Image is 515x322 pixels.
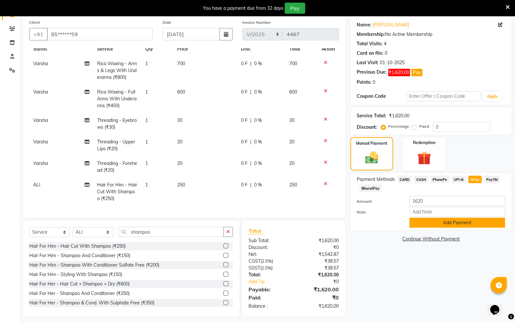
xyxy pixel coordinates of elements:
[118,227,224,237] input: Search or Scan
[29,42,93,56] th: Stylist
[177,117,182,123] span: 30
[373,22,409,28] a: [PERSON_NAME]
[254,160,262,167] span: 0 %
[29,243,126,250] div: Hair For Him - Hair Cut With Shampoo (₹250)
[409,196,505,206] input: Amount
[29,300,154,306] div: Hair For Her - Shampoo & Cond. With Sulphate Free (₹350)
[163,20,171,25] label: Date
[468,176,482,183] span: GPay
[420,124,429,129] label: Fixed
[406,91,480,101] input: Enter Offer / Coupon Code
[177,89,185,95] span: 600
[241,60,248,67] span: 0 F
[357,93,407,100] div: Coupon Code
[409,218,505,228] button: Add Payment
[360,184,382,192] span: BharatPay
[242,20,271,25] label: Invoice Number
[414,176,428,183] span: CASH
[302,278,344,285] div: ₹0
[357,59,379,66] div: Last Visit:
[357,40,383,47] div: Total Visits:
[33,89,48,95] span: Varsha
[294,303,344,310] div: ₹1,620.00
[289,89,297,95] span: 600
[244,258,294,265] div: ( )
[254,139,262,145] span: 0 %
[250,117,251,124] span: |
[29,262,159,269] div: Hair For Him - Shampoo With Conditioner Sulfate Free (₹200)
[237,42,285,56] th: Disc
[249,258,261,264] span: CGST
[29,28,48,40] button: +91
[145,89,148,95] span: 1
[244,294,294,301] div: Paid:
[244,278,302,285] a: Add Tip
[357,112,387,119] div: Service Total:
[488,296,508,315] iframe: chat widget
[388,69,410,76] span: ₹1,620.00
[294,294,344,301] div: ₹0
[241,117,248,124] span: 0 F
[241,139,248,145] span: 0 F
[413,140,436,146] label: Redemption
[483,92,502,101] button: Apply
[294,237,344,244] div: ₹1,620.00
[357,50,384,57] div: Card on file:
[289,182,297,188] span: 250
[145,139,148,145] span: 1
[413,150,435,167] img: _gift.svg
[294,244,344,251] div: ₹0
[33,160,48,166] span: Varsha
[352,198,405,204] label: Amount:
[29,271,122,278] div: Hair For Him - Styling With Shampoo (₹150)
[93,42,141,56] th: Service
[285,3,305,14] button: Pay
[384,40,387,47] div: 4
[203,5,283,12] div: You have a payment due from 32 days
[254,60,262,67] span: 0 %
[173,42,237,56] th: Price
[241,89,248,95] span: 0 F
[389,124,409,129] label: Percentage
[389,112,410,119] div: ₹1,620.00
[145,117,148,123] span: 1
[254,117,262,124] span: 0 %
[97,61,137,80] span: Rica Waxing - Arms & Legs With Underarms (₹800)
[357,176,395,183] span: Payment Methods
[97,117,137,130] span: Threading - Eyebrows (₹30)
[411,69,422,76] button: Pay
[318,42,339,56] th: Action
[145,160,148,166] span: 1
[177,61,185,66] span: 700
[289,139,294,145] span: 20
[373,79,376,86] div: 0
[357,31,505,38] div: No Active Membership
[254,182,262,188] span: 0 %
[294,271,344,278] div: ₹1,620.00
[97,89,136,109] span: Rica Waxing - Full Arms With Underarms (₹450)
[244,244,294,251] div: Discount:
[33,61,48,66] span: Varsha
[357,69,387,76] div: Previous Due:
[385,50,388,57] div: 0
[285,42,318,56] th: Total
[452,176,466,183] span: UPI M
[244,265,294,271] div: ( )
[294,285,344,293] div: ₹1,620.00
[244,285,294,293] div: Payable:
[289,61,297,66] span: 700
[352,209,405,215] label: Note:
[250,182,251,188] span: |
[357,124,377,131] div: Discount:
[249,265,260,271] span: SGST
[352,236,510,242] a: Continue Without Payment
[250,89,251,95] span: |
[244,237,294,244] div: Sub Total:
[361,150,382,165] img: _cash.svg
[262,265,271,271] span: 2.5%
[33,139,48,145] span: Varsha
[357,79,372,86] div: Points:
[294,258,344,265] div: ₹38.57
[244,303,294,310] div: Balance :
[29,290,130,297] div: Hair For Her - Shampoo And Conditioner (₹250)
